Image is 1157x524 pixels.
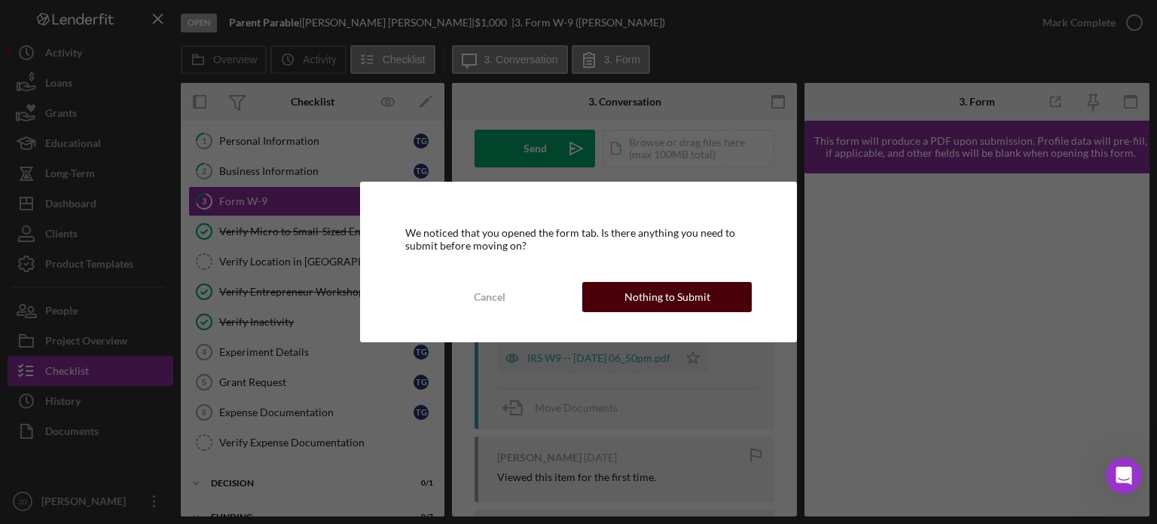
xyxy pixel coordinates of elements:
iframe: Intercom live chat [1106,458,1142,494]
div: We noticed that you opened the form tab. Is there anything you need to submit before moving on? [405,227,753,251]
button: Nothing to Submit [582,282,752,312]
button: Cancel [405,282,575,312]
div: Cancel [474,282,505,312]
div: Nothing to Submit [624,282,710,312]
